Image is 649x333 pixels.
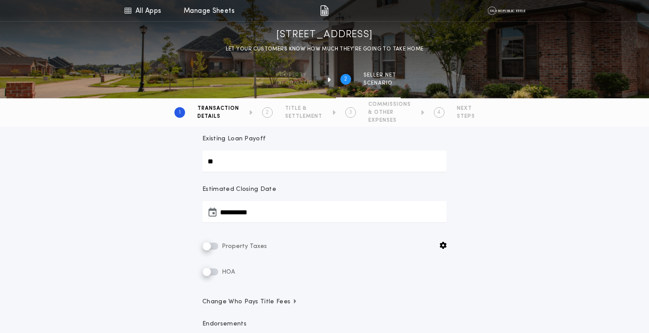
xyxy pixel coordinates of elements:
[368,101,411,108] span: COMMISSIONS
[457,105,475,112] span: NEXT
[368,109,411,116] span: & OTHER
[202,320,447,329] p: Endorsements
[363,80,396,87] span: SCENARIO
[285,105,322,112] span: TITLE &
[202,185,447,194] p: Estimated Closing Date
[197,113,239,120] span: DETAILS
[349,109,352,116] h2: 3
[276,28,373,42] h1: [STREET_ADDRESS]
[276,80,317,87] span: information
[276,72,317,79] span: Property
[226,45,424,54] p: LET YOUR CUSTOMERS KNOW HOW MUCH THEY’RE GOING TO TAKE HOME
[197,105,239,112] span: TRANSACTION
[202,298,447,306] button: Change Who Pays Title Fees
[344,76,347,83] h2: 2
[437,109,440,116] h2: 4
[487,6,525,15] img: vs-icon
[285,113,322,120] span: SETTLEMENT
[202,151,447,172] input: Existing Loan Payoff
[363,72,396,79] span: SELLER NET
[202,298,297,306] span: Change Who Pays Title Fees
[220,269,235,275] span: HOA
[179,109,181,116] h2: 1
[202,135,266,143] p: Existing Loan Payoff
[368,117,411,124] span: EXPENSES
[320,5,328,16] img: img
[266,109,269,116] h2: 2
[220,243,267,250] span: Property Taxes
[457,113,475,120] span: STEPS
